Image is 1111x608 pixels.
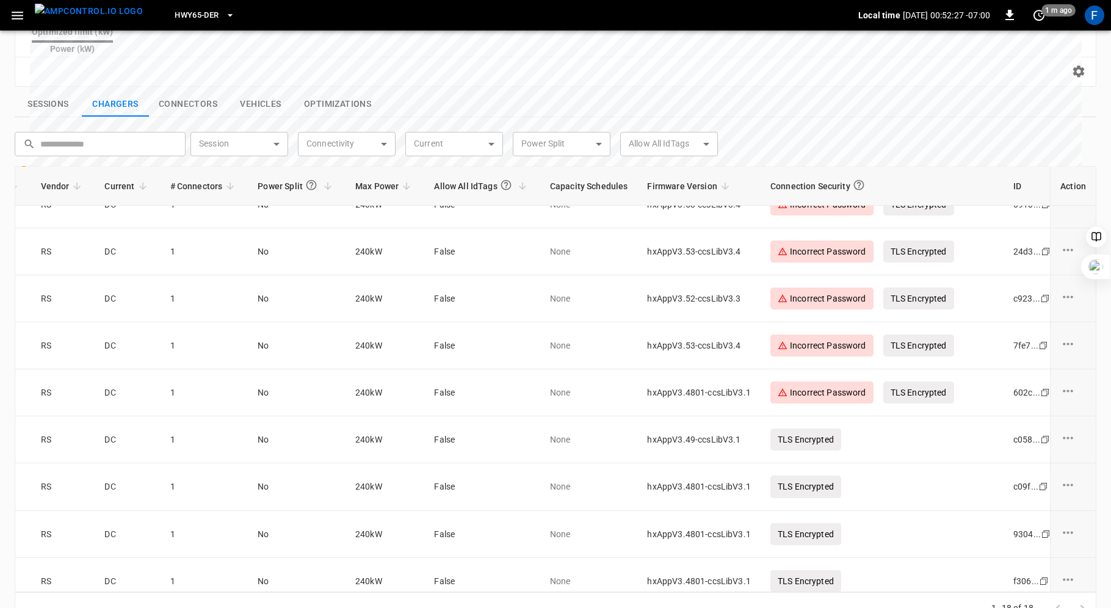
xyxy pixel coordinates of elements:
[248,511,346,558] td: No
[258,174,336,198] span: Power Split
[1060,525,1086,543] div: charge point options
[248,369,346,416] td: No
[1038,339,1050,352] div: copy
[550,575,628,587] p: None
[95,558,160,605] td: DC
[248,558,346,605] td: No
[31,463,95,510] td: RS
[95,369,160,416] td: DC
[883,382,954,404] p: TLS Encrypted
[434,174,530,198] span: Allow All IdTags
[95,511,160,558] td: DC
[1060,383,1086,402] div: charge point options
[346,558,424,605] td: 240 kW
[1040,527,1052,541] div: copy
[1060,242,1086,261] div: charge point options
[637,558,760,605] td: hxAppV3.4801-ccsLibV3.1
[550,386,628,399] p: None
[1085,5,1104,25] div: profile-icon
[770,174,867,198] div: Connection Security
[161,463,248,510] td: 1
[1004,167,1062,206] th: ID
[770,523,841,545] p: TLS Encrypted
[1060,477,1086,496] div: charge point options
[550,528,628,540] p: None
[170,179,239,194] span: # Connectors
[647,179,733,194] span: Firmware Version
[346,511,424,558] td: 240 kW
[35,4,143,19] img: ampcontrol.io logo
[248,416,346,463] td: No
[550,433,628,446] p: None
[161,511,248,558] td: 1
[161,369,248,416] td: 1
[1040,433,1052,446] div: copy
[770,476,841,498] p: TLS Encrypted
[15,92,82,117] button: show latest sessions
[1041,4,1076,16] span: 1 m ago
[227,92,294,117] button: show latest vehicles
[82,92,149,117] button: show latest charge points
[31,558,95,605] td: RS
[346,463,424,510] td: 240 kW
[550,480,628,493] p: None
[858,9,900,21] p: Local time
[1013,575,1039,587] div: f306 ...
[1060,430,1086,449] div: charge point options
[1060,336,1086,355] div: charge point options
[424,511,540,558] td: False
[1038,480,1050,493] div: copy
[424,558,540,605] td: False
[903,9,990,21] p: [DATE] 00:52:27 -07:00
[1013,386,1040,399] div: 602c ...
[95,416,160,463] td: DC
[1040,245,1052,258] div: copy
[346,416,424,463] td: 240 kW
[95,463,160,510] td: DC
[637,369,760,416] td: hxAppV3.4801-ccsLibV3.1
[355,179,414,194] span: Max Power
[1060,289,1086,308] div: charge point options
[1040,386,1052,399] div: copy
[31,416,95,463] td: RS
[346,369,424,416] td: 240 kW
[161,416,248,463] td: 1
[1013,480,1038,493] div: c09f ...
[41,179,85,194] span: Vendor
[1060,572,1086,590] div: charge point options
[1050,167,1096,206] th: Action
[175,9,219,23] span: HWY65-DER
[248,463,346,510] td: No
[637,511,760,558] td: hxAppV3.4801-ccsLibV3.1
[294,92,381,117] button: show latest optimizations
[540,167,638,206] th: Capacity Schedules
[31,369,95,416] td: RS
[161,558,248,605] td: 1
[170,4,239,27] button: HWY65-DER
[770,429,841,451] p: TLS Encrypted
[1013,433,1040,446] div: c058 ...
[1038,574,1051,588] div: copy
[637,416,760,463] td: hxAppV3.49-ccsLibV3.1
[1040,292,1052,305] div: copy
[149,92,227,117] button: show latest connectors
[770,382,874,404] p: Incorrect Password
[424,369,540,416] td: False
[424,416,540,463] td: False
[1029,5,1049,25] button: set refresh interval
[104,179,150,194] span: Current
[424,463,540,510] td: False
[637,463,760,510] td: hxAppV3.4801-ccsLibV3.1
[1013,528,1041,540] div: 9304 ...
[770,570,841,592] p: TLS Encrypted
[31,511,95,558] td: RS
